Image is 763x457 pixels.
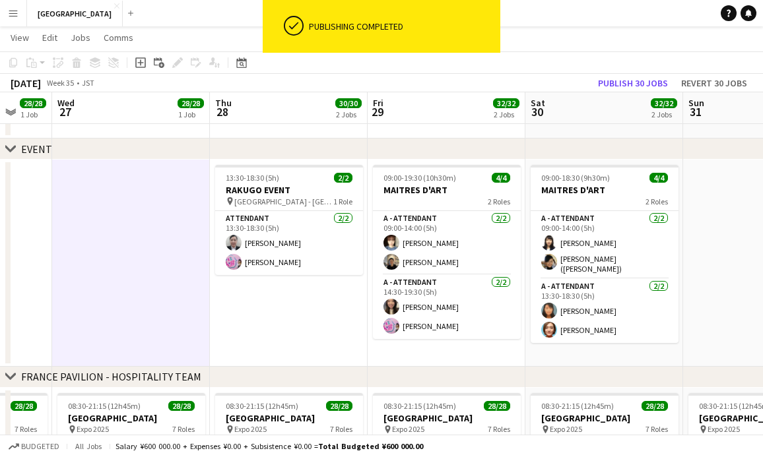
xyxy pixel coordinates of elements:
span: 28/28 [642,401,668,411]
span: 13:30-18:30 (5h) [226,173,279,183]
span: 28/28 [326,401,352,411]
span: 28/28 [11,401,37,411]
app-job-card: 09:00-18:30 (9h30m)4/4MAITRES D'ART2 RolesA - ATTENDANT2/209:00-14:00 (5h)[PERSON_NAME][PERSON_NA... [531,165,679,343]
span: Week 35 [44,78,77,88]
button: Publish 30 jobs [593,75,673,92]
a: Edit [37,29,63,46]
span: 08:30-21:15 (12h45m) [68,401,141,411]
span: 2 Roles [488,197,510,206]
span: 09:00-19:30 (10h30m) [383,173,456,183]
span: 28/28 [178,98,204,108]
h3: [GEOGRAPHIC_DATA] [373,412,521,424]
div: Salary ¥600 000.00 + Expenses ¥0.00 + Subsistence ¥0.00 = [116,441,423,451]
span: Wed [57,97,75,109]
div: 2 Jobs [494,109,519,119]
span: 28/28 [484,401,510,411]
a: Jobs [65,29,96,46]
app-job-card: 09:00-19:30 (10h30m)4/4MAITRES D'ART2 RolesA - ATTENDANT2/209:00-14:00 (5h)[PERSON_NAME][PERSON_N... [373,165,521,339]
app-card-role: A - ATTENDANT2/209:00-14:00 (5h)[PERSON_NAME][PERSON_NAME] [373,211,521,275]
span: 1 Role [333,197,352,206]
div: Publishing completed [309,20,495,32]
h3: [GEOGRAPHIC_DATA] [57,412,205,424]
span: 7 Roles [330,424,352,434]
span: Budgeted [21,442,59,451]
span: Expo 2025 [392,424,424,434]
h3: [GEOGRAPHIC_DATA] [531,412,679,424]
span: 30/30 [335,98,362,108]
span: Sun [688,97,704,109]
div: EVENT [21,142,52,156]
span: 29 [371,104,383,119]
span: Thu [215,97,232,109]
span: 27 [55,104,75,119]
span: 2/2 [334,173,352,183]
button: [GEOGRAPHIC_DATA] [27,1,123,26]
span: 31 [686,104,704,119]
div: FRANCE PAVILION - HOSPITALITY TEAM [21,370,201,383]
span: [GEOGRAPHIC_DATA] - [GEOGRAPHIC_DATA] EXPO 2025 [234,197,333,206]
span: 08:30-21:15 (12h45m) [383,401,456,411]
span: 09:00-18:30 (9h30m) [541,173,610,183]
app-card-role: A - ATTENDANT2/213:30-18:30 (5h)[PERSON_NAME][PERSON_NAME] [531,279,679,343]
span: Sat [531,97,545,109]
span: Total Budgeted ¥600 000.00 [318,441,423,451]
div: 1 Job [20,109,46,119]
app-card-role: ATTENDANT2/213:30-18:30 (5h)[PERSON_NAME][PERSON_NAME] [215,211,363,275]
h3: MAITRES D'ART [531,184,679,196]
div: [DATE] [11,76,41,90]
span: Comms [104,32,133,44]
span: Expo 2025 [234,424,267,434]
span: 08:30-21:15 (12h45m) [541,401,614,411]
span: 4/4 [492,173,510,183]
app-card-role: A - ATTENDANT2/214:30-19:30 (5h)[PERSON_NAME][PERSON_NAME] [373,275,521,339]
span: View [11,32,29,44]
span: 4/4 [649,173,668,183]
h3: [GEOGRAPHIC_DATA] [215,412,363,424]
span: 2 Roles [646,197,668,206]
h3: MAITRES D'ART [373,184,521,196]
span: Jobs [71,32,90,44]
div: 2 Jobs [651,109,677,119]
span: 7 Roles [15,424,37,434]
span: 7 Roles [172,424,195,434]
span: 30 [529,104,545,119]
span: 32/32 [493,98,519,108]
span: Fri [373,97,383,109]
span: Expo 2025 [550,424,582,434]
span: 08:30-21:15 (12h45m) [226,401,298,411]
app-card-role: A - ATTENDANT2/209:00-14:00 (5h)[PERSON_NAME][PERSON_NAME]([PERSON_NAME]) [531,211,679,279]
h3: RAKUGO EVENT [215,184,363,196]
span: All jobs [73,441,104,451]
span: 28/28 [168,401,195,411]
button: Budgeted [7,439,61,454]
app-job-card: 13:30-18:30 (5h)2/2RAKUGO EVENT [GEOGRAPHIC_DATA] - [GEOGRAPHIC_DATA] EXPO 20251 RoleATTENDANT2/2... [215,165,363,275]
span: Expo 2025 [77,424,109,434]
span: 7 Roles [646,424,668,434]
span: 32/32 [651,98,677,108]
span: Expo 2025 [708,424,740,434]
span: Edit [42,32,57,44]
span: 28 [213,104,232,119]
a: View [5,29,34,46]
div: 1 Job [178,109,203,119]
button: Revert 30 jobs [676,75,752,92]
span: 28/28 [20,98,46,108]
a: Comms [98,29,139,46]
div: 2 Jobs [336,109,361,119]
span: 7 Roles [488,424,510,434]
div: JST [82,78,94,88]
